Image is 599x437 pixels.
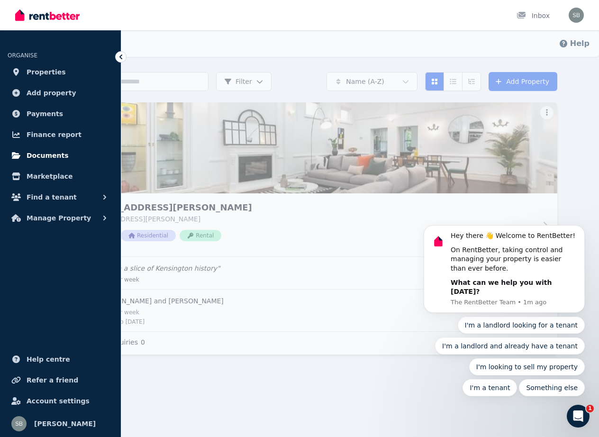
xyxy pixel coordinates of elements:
[27,108,63,119] span: Payments
[15,8,80,22] img: RentBetter
[27,354,70,365] span: Help centre
[72,332,557,355] a: Enquiries for 20 Rankins Road, Kensington
[409,141,599,411] iframe: Intercom notifications message
[8,52,37,59] span: ORGANISE
[8,125,113,144] a: Finance report
[462,72,481,91] button: Expanded list view
[72,290,557,331] a: View details for Suzanne Mavoa and Chris Rowell
[567,405,590,428] iframe: Intercom live chat
[34,418,96,429] span: [PERSON_NAME]
[180,230,221,241] span: Rental
[216,72,272,91] button: Filter
[80,214,536,224] p: [STREET_ADDRESS][PERSON_NAME]
[8,146,113,165] a: Documents
[559,38,590,49] button: Help
[27,171,73,182] span: Marketplace
[27,66,66,78] span: Properties
[72,102,557,256] a: 20 Rankins Road, Kensington[STREET_ADDRESS][PERSON_NAME][STREET_ADDRESS][PERSON_NAME]PID 344647Re...
[517,11,550,20] div: Inbox
[72,257,557,289] a: Edit listing: Live in a slice of Kensington history
[11,416,27,431] img: Shannon Bufton
[8,188,113,207] button: Find a tenant
[444,72,463,91] button: Compact list view
[121,230,176,241] span: Residential
[80,201,536,214] h3: [STREET_ADDRESS][PERSON_NAME]
[346,77,384,86] span: Name (A-Z)
[27,150,69,161] span: Documents
[586,405,594,412] span: 1
[224,77,252,86] span: Filter
[27,212,91,224] span: Manage Property
[8,83,113,102] a: Add property
[425,72,481,91] div: View options
[8,63,113,82] a: Properties
[489,72,557,91] a: Add Property
[569,8,584,23] img: Shannon Bufton
[8,350,113,369] a: Help centre
[27,374,78,386] span: Refer a friend
[27,87,76,99] span: Add property
[8,371,113,390] a: Refer a friend
[8,167,113,186] a: Marketplace
[8,391,113,410] a: Account settings
[8,209,113,228] button: Manage Property
[327,72,417,91] button: Name (A-Z)
[8,104,113,123] a: Payments
[27,129,82,140] span: Finance report
[540,106,554,119] button: More options
[27,395,90,407] span: Account settings
[27,191,77,203] span: Find a tenant
[72,102,557,193] img: 20 Rankins Road, Kensington
[425,72,444,91] button: Card view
